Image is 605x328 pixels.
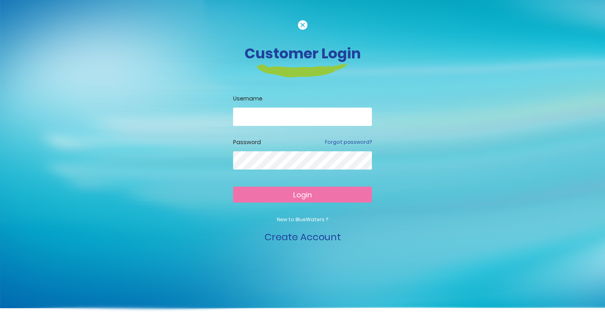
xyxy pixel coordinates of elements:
[82,45,523,62] h3: Customer Login
[257,64,348,77] img: login-heading-border.png
[233,95,372,103] label: Username
[325,139,372,146] a: Forgot password?
[298,20,307,30] img: cancel
[265,230,341,243] a: Create Account
[233,187,372,203] button: Login
[233,138,261,147] label: Password
[233,216,372,223] p: New to BlueWaters ?
[293,190,312,200] span: Login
